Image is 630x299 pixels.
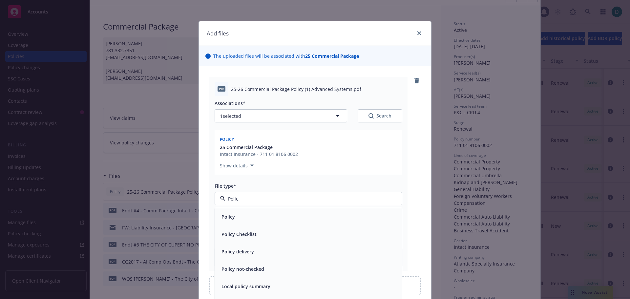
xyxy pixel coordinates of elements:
[221,231,257,238] button: Policy Checklist
[225,195,389,202] input: Filter by keyword
[209,276,421,295] div: Upload new files
[221,266,264,272] button: Policy not-checked
[221,213,235,220] button: Policy
[215,183,236,189] span: File type*
[221,248,254,255] button: Policy delivery
[221,283,270,290] button: Local policy summary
